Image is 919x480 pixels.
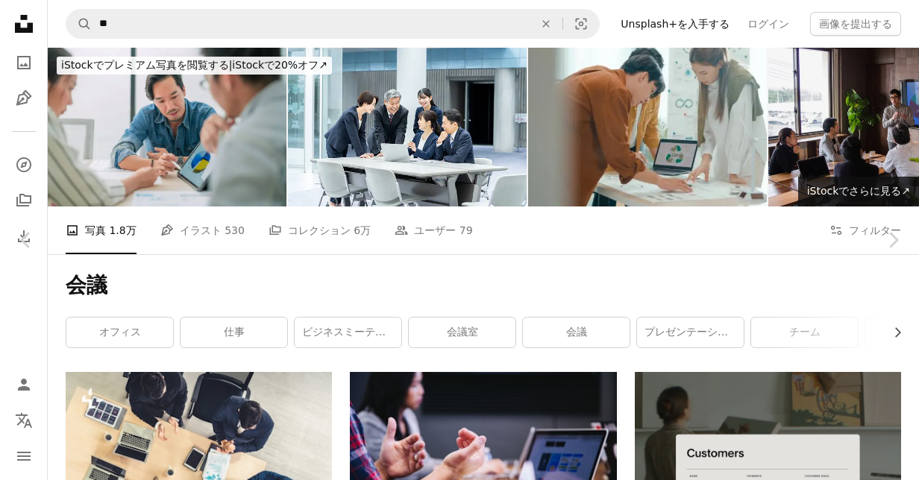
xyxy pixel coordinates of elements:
button: 言語 [9,405,39,435]
a: 会議室 [409,318,515,347]
form: サイト内でビジュアルを探す [66,9,600,39]
a: コレクション 6万 [269,206,371,254]
a: 会議 [523,318,630,347]
a: オフィス [66,318,173,347]
a: ログイン / 登録する [9,370,39,400]
span: iStockでさらに見る ↗ [807,185,910,197]
a: iStockでさらに見る↗ [798,177,919,206]
span: 79 [459,222,473,239]
a: ログイン [738,12,798,36]
a: 探す [9,150,39,180]
a: 次へ [867,168,919,312]
img: Business people having a meeting [288,48,527,206]
a: イラスト 530 [160,206,245,254]
img: Team members examine ESG-related documents, pointing and discussing investment strategies for sus... [528,48,767,206]
span: 530 [225,222,245,239]
img: チャートやグラフを分析する男性との共同作業、同僚とのディスカッションに従事。雰囲気は集中してプロフェッショナルで、チームワークと戦略を強調しています [48,48,286,206]
a: 近くの人に近い黒いスマートフォン [350,454,616,467]
button: 全てクリア [530,10,562,38]
a: 写真 [9,48,39,78]
a: チーム [751,318,858,347]
button: ビジュアル検索 [563,10,599,38]
a: プレゼンテーション [637,318,744,347]
a: イラスト [9,83,39,113]
a: 成功したビジネスマンは、上から見たオフィスのテーブルで喜びとともに祝います。若い実業家と実業家の労働者は、チームワークによる成功を示す陽気な勝利を表現しています。 [66,454,332,467]
a: ユーザー 79 [395,206,472,254]
a: iStockでプレミアム写真を閲覧する|iStockで20%オフ↗ [48,48,341,83]
button: メニュー [9,441,39,471]
div: iStockで20%オフ ↗ [57,57,332,75]
button: Unsplashで検索する [66,10,92,38]
span: 6万 [354,222,371,239]
a: ビジネスミーティング [295,318,401,347]
button: リストを右にスクロールする [884,318,901,347]
h1: 会議 [66,272,901,299]
a: 仕事 [181,318,287,347]
button: フィルター [829,206,901,254]
span: iStockでプレミアム写真を閲覧する | [61,59,232,71]
button: 画像を提出する [810,12,901,36]
a: Unsplash+を入手する [612,12,738,36]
